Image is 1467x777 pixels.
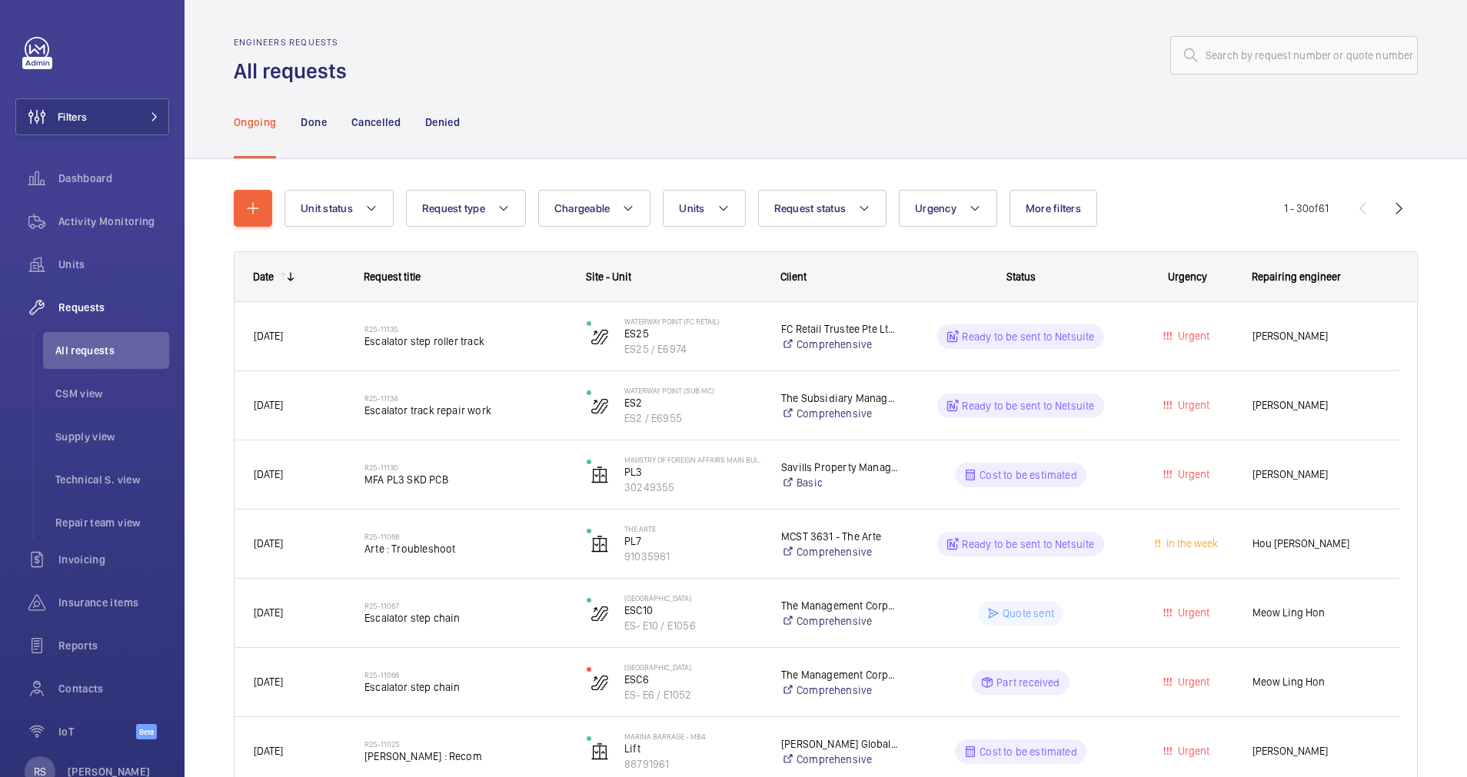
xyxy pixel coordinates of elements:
span: Urgent [1175,468,1209,480]
span: MFA PL3 SKD PCB [364,472,567,487]
span: Activity Monitoring [58,214,169,229]
span: Technical S. view [55,472,169,487]
span: Client [780,271,807,283]
p: Savills Property Management Pte Ltd c/o Ministry of Foreign Affairs [781,460,900,475]
p: Ministry of Foreign Affairs Main Building [624,455,761,464]
a: Comprehensive [781,752,900,767]
p: ES2 [624,395,761,410]
p: The Subsidiary Management Corporation No. 1 - Strata Title Plan No. 4682 [781,390,900,406]
span: Urgency [915,202,956,214]
p: Ready to be sent to Netsuite [962,329,1094,344]
button: Request status [758,190,887,227]
p: The Arte [624,524,761,533]
h2: R25-11067 [364,601,567,610]
span: [PERSON_NAME] [1252,397,1380,414]
span: [DATE] [254,537,283,550]
span: Escalator step chain [364,679,567,695]
p: Cost to be estimated [980,467,1077,483]
span: [PERSON_NAME] [1252,327,1380,345]
button: Filters [15,98,169,135]
p: Denied [425,115,460,130]
img: escalator.svg [590,604,609,623]
span: [PERSON_NAME] [1252,742,1380,760]
span: Beta [136,724,157,739]
p: ES2 / E6955 [624,410,761,426]
span: Chargeable [554,202,610,214]
p: ESC10 [624,603,761,618]
span: Filters [58,109,87,125]
div: Date [253,271,274,283]
span: More filters [1026,202,1081,214]
span: Request status [774,202,847,214]
p: 30249355 [624,480,761,495]
p: [PERSON_NAME] Global Engineering Pte Ltd [781,736,900,752]
p: PL7 [624,533,761,549]
span: [DATE] [254,745,283,757]
img: elevator.svg [590,535,609,553]
span: Contacts [58,681,169,696]
span: Units [58,257,169,272]
span: Unit status [301,202,353,214]
p: 91035981 [624,549,761,564]
a: Comprehensive [781,613,900,629]
button: Request type [406,190,526,227]
p: ESC6 [624,672,761,687]
span: Site - Unit [586,271,631,283]
p: MCST 3631 - The Arte [781,529,900,544]
span: [DATE] [254,676,283,688]
span: In the week [1163,537,1218,550]
span: IoT [58,724,136,739]
span: Supply view [55,429,169,444]
span: Urgent [1175,745,1209,757]
p: PL3 [624,464,761,480]
span: Escalator step roller track [364,334,567,349]
p: Ongoing [234,115,276,130]
span: Meow Ling Hon [1252,604,1380,622]
a: Comprehensive [781,682,900,698]
span: Insurance items [58,595,169,610]
span: Requests [58,300,169,315]
p: FC Retail Trustee Pte Ltd (as Trustee Manager of Sapphire Star Trust) [781,321,900,337]
span: of [1309,202,1319,214]
span: Urgent [1175,330,1209,342]
span: [PERSON_NAME] : Recom [364,749,567,764]
h1: All requests [234,57,356,85]
h2: R25-11134 [364,393,567,403]
span: Repair team view [55,515,169,530]
p: Done [301,115,326,130]
span: Request title [364,271,421,283]
span: CSM view [55,386,169,401]
p: Lift [624,741,761,756]
h2: R25-11066 [364,670,567,679]
span: Escalator step chain [364,610,567,626]
a: Comprehensive [781,337,900,352]
span: [DATE] [254,468,283,480]
p: Part received [996,675,1059,690]
span: Invoicing [58,552,169,567]
img: elevator.svg [590,466,609,484]
p: ES- E6 / E1052 [624,687,761,702]
img: escalator.svg [590,327,609,346]
p: [GEOGRAPHIC_DATA] [624,593,761,603]
p: ES25 / E6974 [624,341,761,357]
p: ES- E10 / E1056 [624,618,761,633]
button: Chargeable [538,190,651,227]
p: Cost to be estimated [980,744,1077,759]
span: [PERSON_NAME] [1252,466,1380,483]
span: 1 - 30 61 [1284,203,1329,214]
p: 88791961 [624,756,761,772]
button: Units [663,190,745,227]
p: Quote sent [1003,606,1054,621]
a: Basic [781,475,900,490]
button: Urgency [899,190,997,227]
span: Urgency [1168,271,1207,283]
span: Meow Ling Hon [1252,673,1380,691]
h2: R25-11135 [364,324,567,334]
span: Reports [58,638,169,653]
span: Units [679,202,704,214]
p: The Management Corporation Strata Title Plan No. 2193 [781,667,900,682]
p: Marina Barrage - MB4 [624,732,761,741]
p: The Management Corporation Strata Title Plan No. 2193 [781,598,900,613]
p: Cancelled [351,115,401,130]
span: [DATE] [254,606,283,619]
